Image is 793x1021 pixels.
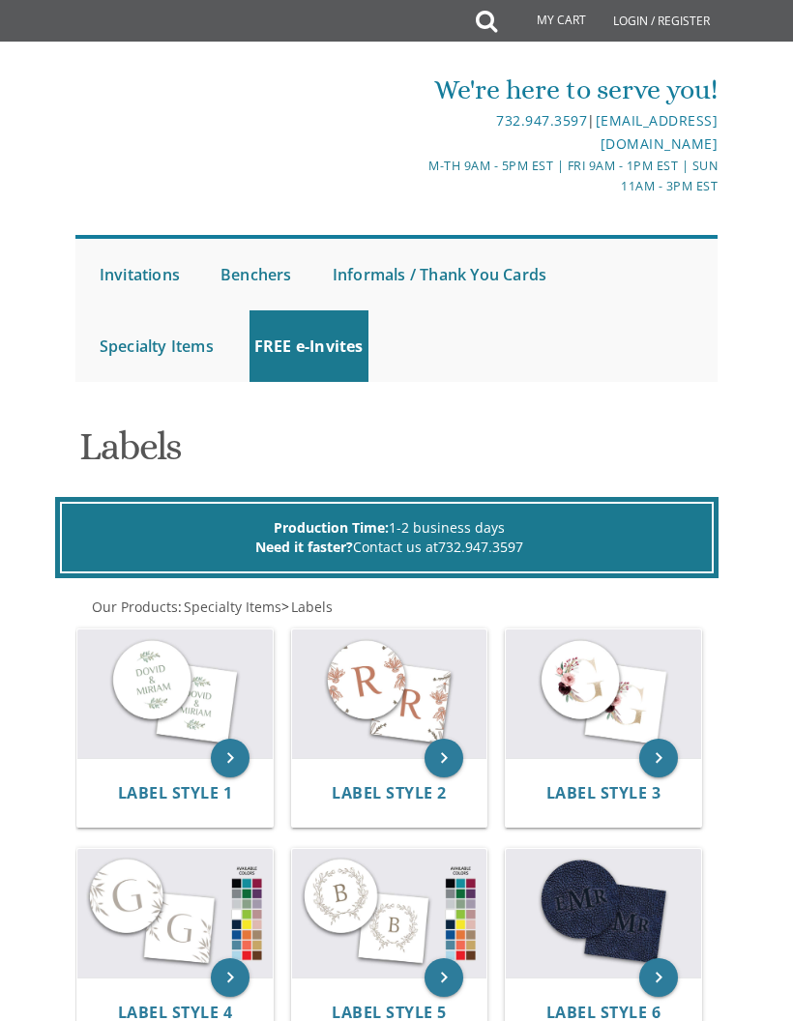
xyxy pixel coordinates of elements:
span: Label Style 2 [332,782,447,803]
a: [EMAIL_ADDRESS][DOMAIN_NAME] [596,111,719,153]
span: > [281,598,333,616]
img: Label Style 6 [506,849,701,977]
a: Specialty Items [95,310,219,382]
a: keyboard_arrow_right [211,739,250,777]
a: Invitations [95,239,185,310]
a: keyboard_arrow_right [211,958,250,997]
span: Labels [291,598,333,616]
a: Label Style 3 [546,784,661,802]
span: Specialty Items [184,598,281,616]
img: Label Style 1 [77,629,273,757]
a: FREE e-Invites [250,310,368,382]
div: M-Th 9am - 5pm EST | Fri 9am - 1pm EST | Sun 11am - 3pm EST [397,156,718,197]
a: Labels [289,598,333,616]
span: Label Style 1 [118,782,233,803]
img: Label Style 5 [292,849,487,977]
a: keyboard_arrow_right [425,739,463,777]
a: Label Style 2 [332,784,447,802]
a: My Cart [495,2,600,41]
a: Our Products [90,598,178,616]
p: 1-2 business days Contact us at [91,518,687,557]
a: Specialty Items [182,598,281,616]
a: 732.947.3597 [496,111,587,130]
img: Label Style 4 [77,849,273,977]
span: Production Time: [274,518,389,537]
div: We're here to serve you! [397,71,718,109]
span: Need it faster? [255,538,353,556]
img: Label Style 3 [506,629,701,757]
a: Informals / Thank You Cards [328,239,551,310]
a: Label Style 1 [118,784,233,802]
a: Benchers [216,239,297,310]
div: : [75,598,718,617]
h1: Labels [79,425,713,482]
div: | [397,109,718,156]
span: Label Style 3 [546,782,661,803]
a: keyboard_arrow_right [425,958,463,997]
img: Label Style 2 [292,629,487,757]
a: keyboard_arrow_right [639,739,678,777]
a: 732.947.3597 [438,538,523,556]
a: keyboard_arrow_right [639,958,678,997]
